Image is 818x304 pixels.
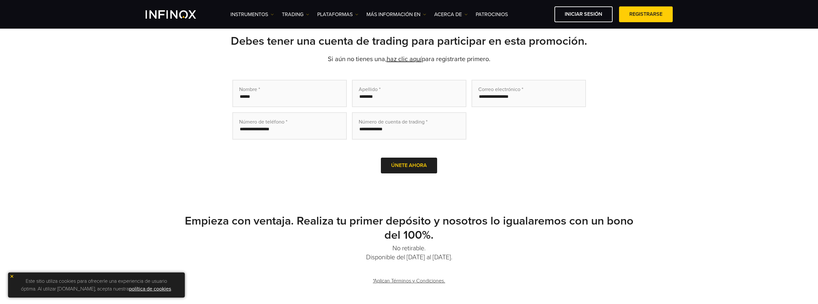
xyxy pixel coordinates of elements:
a: Patrocinios [476,11,508,18]
a: política de cookies [129,286,171,292]
button: Únete ahora [381,158,437,173]
strong: Debes tener una cuenta de trading para participar en esta promoción. [231,34,587,48]
a: Instrumentos [230,11,274,18]
p: Este sitio utiliza cookies para ofrecerle una experiencia de usuario óptima. Al utilizar [DOMAIN_... [11,276,182,294]
a: Iniciar sesión [554,6,613,22]
a: haz clic aquí [387,55,422,63]
a: *Aplican Términos y Condiciones. [372,273,446,289]
a: INFINOX Logo [146,10,211,19]
strong: Empieza con ventaja. Realiza tu primer depósito y nosotros lo igualaremos con un bono del 100%. [185,214,634,242]
img: yellow close icon [10,274,14,279]
a: Registrarse [619,6,673,22]
a: Más información en [366,11,426,18]
p: Si aún no tienes una, para registrarte primero. [184,55,634,64]
a: PLATAFORMAS [317,11,358,18]
p: No retirable. Disponible del [DATE] al [DATE]. [184,244,634,262]
span: Únete ahora [391,162,427,169]
a: ACERCA DE [434,11,468,18]
a: TRADING [282,11,309,18]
